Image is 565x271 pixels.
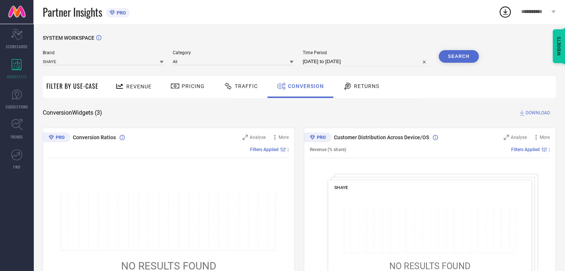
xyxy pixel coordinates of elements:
span: Traffic [235,83,258,89]
span: | [549,147,550,152]
span: PRO [115,10,126,16]
span: DOWNLOAD [526,109,550,117]
span: Pricing [182,83,205,89]
span: SYSTEM WORKSPACE [43,35,94,41]
span: Analyse [511,135,527,140]
span: More [279,135,289,140]
svg: Zoom [504,135,509,140]
span: Conversion Ratios [73,134,116,140]
span: SUGGESTIONS [6,104,28,110]
span: Partner Insights [43,4,102,20]
span: | [288,147,289,152]
span: TRENDS [10,134,23,140]
span: WORKSPACE [7,74,27,79]
span: SCORECARDS [6,44,28,49]
span: FWD [13,164,20,170]
span: Revenue (% share) [310,147,346,152]
span: Customer Distribution Across Device/OS [334,134,429,140]
span: Returns [354,83,379,89]
span: More [540,135,550,140]
div: Open download list [499,5,512,19]
div: Premium [43,133,70,144]
span: Analyse [250,135,266,140]
button: Search [439,50,479,63]
div: Premium [304,133,331,144]
span: Filters Applied [250,147,279,152]
span: Category [173,50,293,55]
span: Filters Applied [511,147,540,152]
input: Select time period [303,57,429,66]
span: Filter By Use-Case [46,82,98,91]
span: Conversion [288,83,324,89]
span: Conversion Widgets ( 3 ) [43,109,102,117]
span: Time Period [303,50,429,55]
span: SHAYE [334,185,348,190]
svg: Zoom [243,135,248,140]
span: Brand [43,50,163,55]
span: Revenue [126,84,152,89]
